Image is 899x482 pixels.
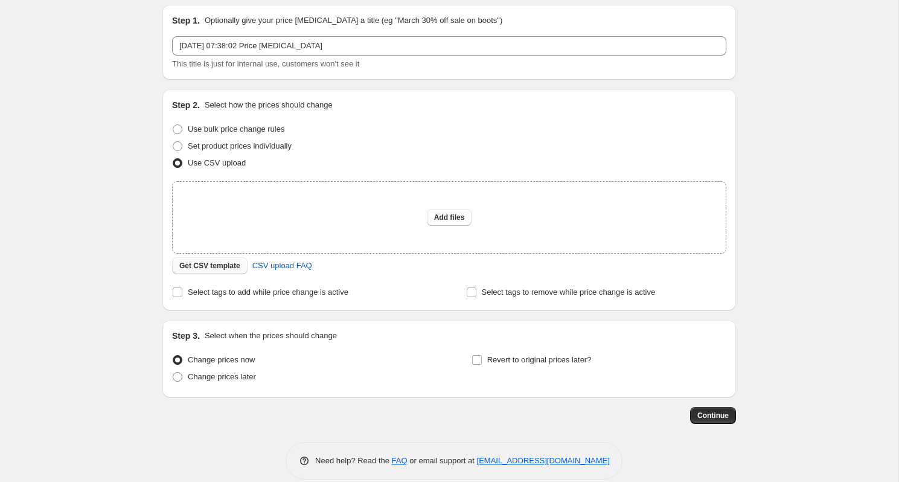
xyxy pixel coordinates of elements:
[172,59,359,68] span: This title is just for internal use, customers won't see it
[179,261,240,271] span: Get CSV template
[188,141,292,150] span: Set product prices individually
[408,456,477,465] span: or email support at
[172,257,248,274] button: Get CSV template
[315,456,392,465] span: Need help? Read the
[482,288,656,297] span: Select tags to remove while price change is active
[188,288,348,297] span: Select tags to add while price change is active
[252,260,312,272] span: CSV upload FAQ
[434,213,465,222] span: Add files
[172,14,200,27] h2: Step 1.
[172,36,726,56] input: 30% off holiday sale
[697,411,729,420] span: Continue
[392,456,408,465] a: FAQ
[477,456,610,465] a: [EMAIL_ADDRESS][DOMAIN_NAME]
[188,158,246,167] span: Use CSV upload
[188,372,256,381] span: Change prices later
[172,99,200,111] h2: Step 2.
[487,355,592,364] span: Revert to original prices later?
[188,355,255,364] span: Change prices now
[172,330,200,342] h2: Step 3.
[188,124,284,133] span: Use bulk price change rules
[427,209,472,226] button: Add files
[205,99,333,111] p: Select how the prices should change
[205,330,337,342] p: Select when the prices should change
[245,256,319,275] a: CSV upload FAQ
[205,14,502,27] p: Optionally give your price [MEDICAL_DATA] a title (eg "March 30% off sale on boots")
[690,407,736,424] button: Continue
